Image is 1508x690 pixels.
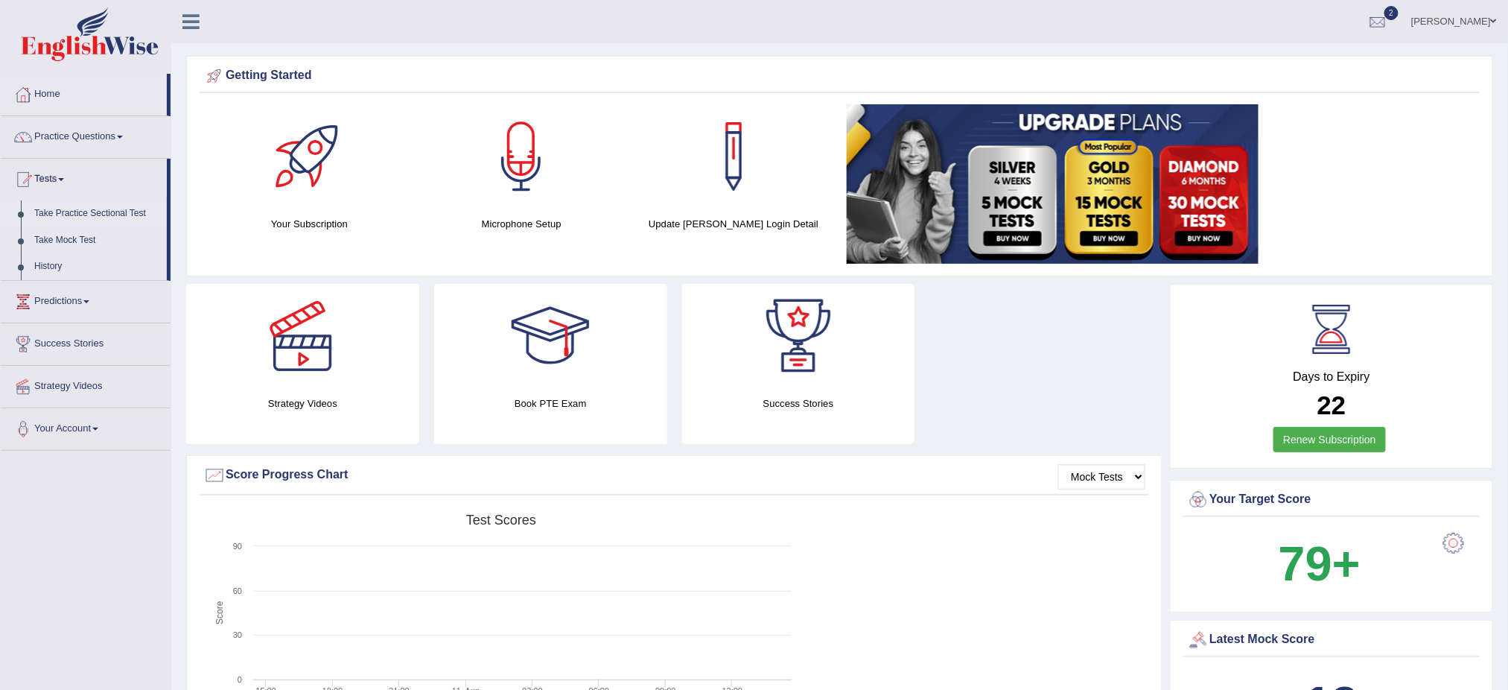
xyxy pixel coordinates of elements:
text: 90 [233,542,242,551]
h4: Your Subscription [211,216,408,232]
div: Score Progress Chart [203,464,1145,487]
b: 79+ [1279,537,1361,591]
a: Your Account [1,408,171,446]
a: Tests [1,159,167,196]
a: Predictions [1,281,171,318]
tspan: Score [214,601,225,625]
h4: Strategy Videos [186,396,419,411]
h4: Microphone Setup [423,216,620,232]
div: Your Target Score [1187,489,1476,511]
a: Success Stories [1,323,171,361]
div: Latest Mock Score [1187,629,1476,651]
a: Home [1,74,167,111]
tspan: Test scores [466,513,536,528]
a: Renew Subscription [1273,427,1386,452]
b: 22 [1317,390,1346,420]
h4: Update [PERSON_NAME] Login Detail [635,216,833,232]
h4: Success Stories [682,396,915,411]
a: Strategy Videos [1,366,171,403]
div: Getting Started [203,65,1476,87]
text: 0 [238,675,242,684]
text: 30 [233,630,242,639]
img: small5.jpg [847,104,1259,264]
a: Practice Questions [1,116,171,153]
text: 60 [233,586,242,595]
span: 2 [1384,6,1399,20]
h4: Book PTE Exam [434,396,667,411]
h4: Days to Expiry [1187,370,1476,384]
a: History [28,253,167,280]
a: Take Practice Sectional Test [28,200,167,227]
a: Take Mock Test [28,227,167,254]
